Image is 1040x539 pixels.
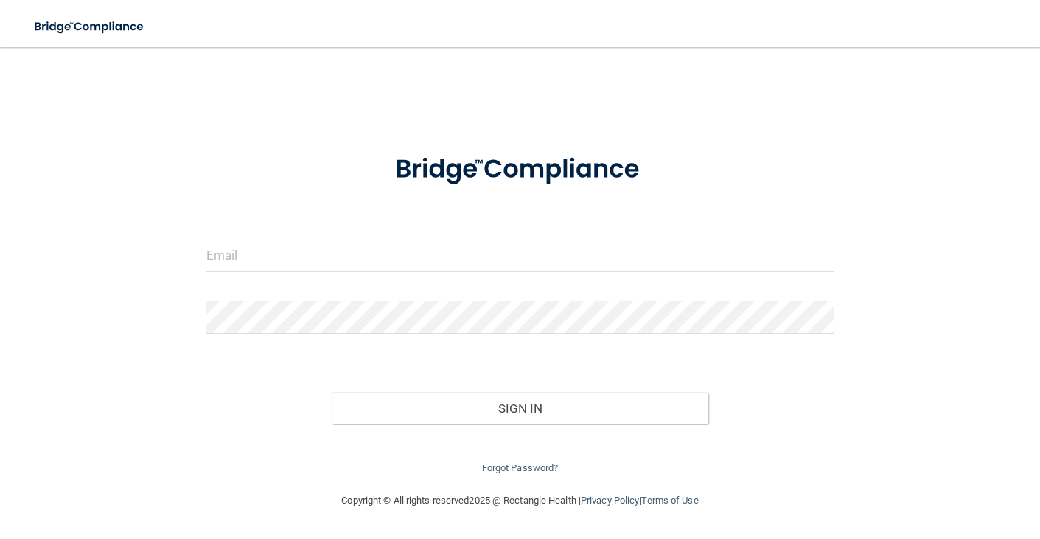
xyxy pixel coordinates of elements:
a: Forgot Password? [482,462,559,473]
img: bridge_compliance_login_screen.278c3ca4.svg [22,12,158,42]
div: Copyright © All rights reserved 2025 @ Rectangle Health | | [251,477,789,524]
button: Sign In [332,392,708,425]
img: bridge_compliance_login_screen.278c3ca4.svg [369,136,671,204]
input: Email [206,239,834,272]
a: Terms of Use [641,495,698,506]
a: Privacy Policy [581,495,639,506]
